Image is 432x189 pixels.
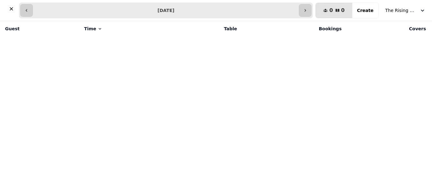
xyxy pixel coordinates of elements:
button: The Rising Sun [381,5,429,16]
span: Create [357,8,373,13]
th: Table [170,21,241,36]
span: The Rising Sun [385,7,417,14]
th: Covers [345,21,430,36]
button: Time [84,26,102,32]
span: 0 [341,8,345,13]
th: Bookings [241,21,346,36]
span: Time [84,26,96,32]
button: Create [352,3,379,18]
button: 00 [316,3,352,18]
span: 0 [329,8,333,13]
